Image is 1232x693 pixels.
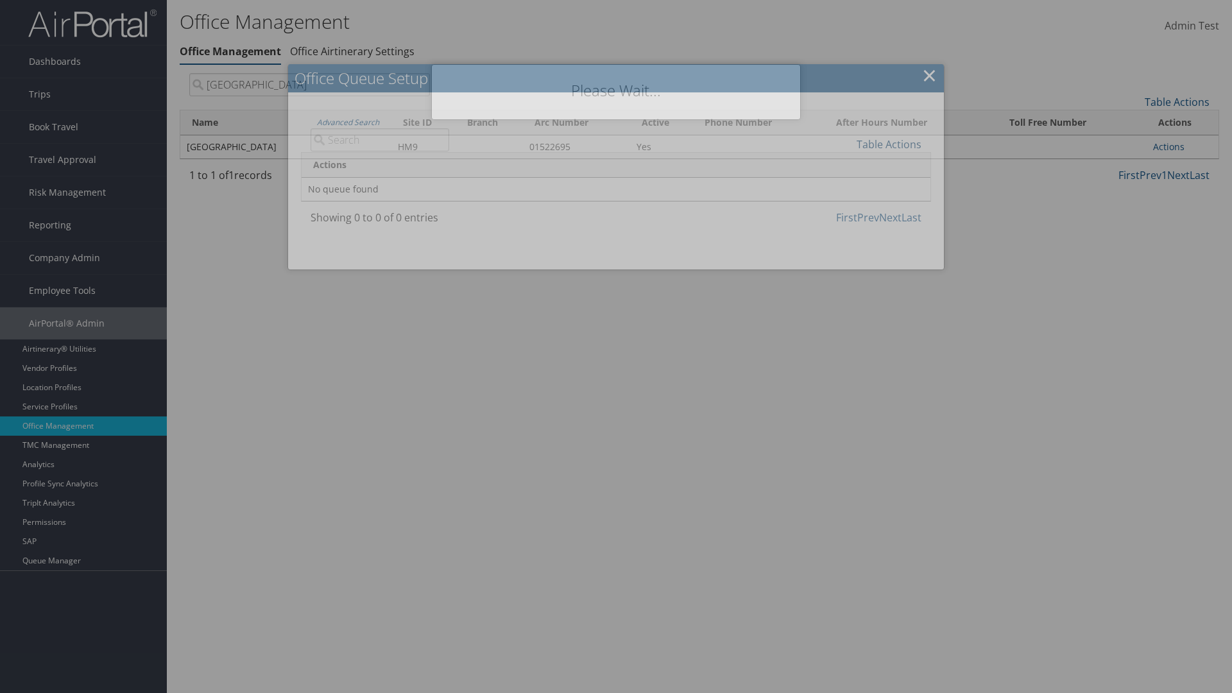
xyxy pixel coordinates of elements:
a: Advanced Search [317,117,379,128]
a: Table Actions [857,137,921,151]
a: First [836,210,857,225]
a: Prev [857,210,879,225]
a: Last [902,210,921,225]
a: × [922,62,937,88]
h2: Office Queue Setup [288,64,944,92]
th: Actions [302,153,930,178]
input: Advanced Search [311,128,449,151]
a: Next [879,210,902,225]
div: Showing 0 to 0 of 0 entries [311,210,449,232]
td: No queue found [302,178,930,201]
